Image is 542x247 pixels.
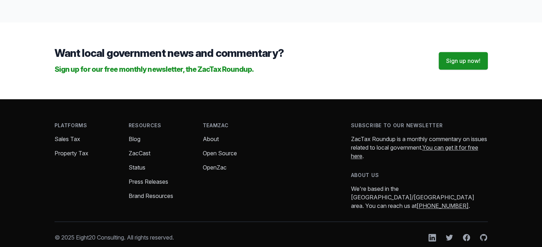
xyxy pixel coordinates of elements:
[351,122,488,129] h4: Subscribe to our newsletter
[351,135,488,160] p: ZacTax Roundup is a monthly commentary on issues related to local government. .
[55,122,117,129] h4: Platforms
[55,150,88,157] a: Property Tax
[129,164,145,171] a: Status
[417,202,469,209] a: [PHONE_NUMBER]
[203,150,237,157] a: Open Source
[439,52,488,70] a: Sign up now!
[351,172,488,179] h4: About us
[351,184,488,210] p: We're based in the [GEOGRAPHIC_DATA]/[GEOGRAPHIC_DATA] area. You can reach us at .
[129,150,150,157] a: ZacCast
[129,192,173,199] a: Brand Resources
[55,65,254,74] span: Sign up for our free monthly newsletter, the ZacTax Roundup.
[203,122,265,129] h4: TeamZac
[129,122,191,129] h4: Resources
[203,164,227,171] a: OpenZac
[203,135,219,143] a: About
[55,233,174,242] p: © 2025 Eight20 Consulting. All rights reserved.
[129,178,168,185] a: Press Releases
[55,135,80,143] a: Sales Tax
[55,47,284,59] span: Want local government news and commentary?
[129,135,140,143] a: Blog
